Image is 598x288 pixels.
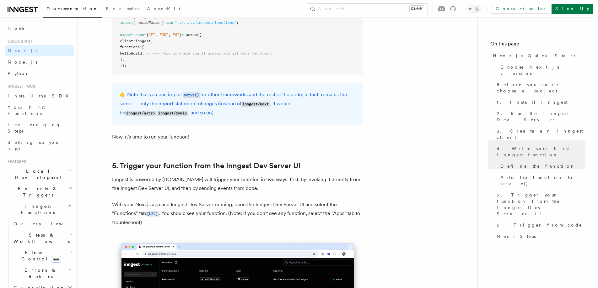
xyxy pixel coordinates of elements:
[494,189,585,219] a: 5. Trigger your function from the Inngest Dev Server UI
[8,25,25,31] span: Home
[5,168,68,181] span: Local Development
[157,14,166,19] span: from
[8,93,73,98] span: Install the SDK
[8,71,30,76] span: Python
[5,165,74,183] button: Local Development
[5,23,74,34] a: Home
[112,133,363,141] p: Now, it's time to run your function!
[5,183,74,201] button: Events & Triggers
[490,50,585,61] a: Next.js Quick Start
[135,39,151,43] span: inngest
[112,200,363,227] p: With your Next.js app and Inngest Dev Server running, open the Inngest Dev Server UI and select t...
[307,4,428,14] button: Search...Ctrl+K
[5,203,68,216] span: Inngest Functions
[120,14,133,19] span: import
[497,145,585,158] span: 4. Write your first Inngest function
[5,119,74,137] a: Leveraging Steps
[5,39,32,44] span: Quick start
[133,14,157,19] span: { inngest }
[11,264,74,282] button: Errors & Retries
[494,97,585,108] a: 1. Install Inngest
[155,33,157,37] span: ,
[5,90,74,102] a: Install the SDK
[181,33,184,37] span: =
[498,160,585,172] a: Define the function
[112,161,301,170] a: 5. Trigger your function from the Inngest Dev Server UI
[142,45,144,49] span: [
[8,140,62,151] span: Setting up your app
[497,81,585,94] span: Before you start: choose a project
[11,229,74,247] button: Steps & Workflows
[11,232,70,244] span: Steps & Workflows
[5,201,74,218] button: Inngest Functions
[146,33,148,37] span: {
[494,79,585,97] a: Before you start: choose a project
[120,63,127,68] span: });
[497,222,582,228] span: 6. Trigger from code
[159,33,168,37] span: POST
[183,92,200,97] a: serve()
[120,51,142,55] span: helloWorld
[497,192,585,217] span: 5. Trigger your function from the Inngest Dev Server UI
[157,111,188,116] code: inngest/remix
[186,33,197,37] span: serve
[51,256,61,263] span: new
[175,20,236,25] span: "../../../inngest/functions"
[497,128,585,140] span: 3. Create an Inngest client
[497,110,585,123] span: 2. Run the Inngest Dev Server
[8,105,45,116] span: Your first Functions
[120,33,133,37] span: export
[5,68,74,79] a: Python
[498,61,585,79] a: Choose Next.js version
[5,186,68,198] span: Events & Triggers
[494,125,585,143] a: 3. Create an Inngest client
[494,108,585,125] a: 2. Run the Inngest Dev Server
[120,20,133,25] span: import
[490,40,585,50] h4: On this page
[146,51,272,55] span: // <-- This is where you'll always add all your functions
[497,233,536,239] span: Next Steps
[494,219,585,231] a: 6. Trigger from code
[133,39,135,43] span: :
[102,2,143,17] a: Examples
[120,90,356,118] p: 👉 Note that you can import for other frameworks and the rest of the code, in fact, remains the sa...
[11,249,69,262] span: Flow Control
[492,4,549,14] a: Contact sales
[241,102,270,107] code: inngest/next
[120,57,122,61] span: ]
[5,159,26,164] span: Features
[236,20,239,25] span: ;
[11,218,74,229] a: Overview
[125,111,156,116] code: inngest/astro
[493,53,575,59] span: Next.js Quick Start
[11,267,68,280] span: Errors & Retries
[5,45,74,56] a: Next.js
[151,39,153,43] span: ,
[120,45,140,49] span: functions
[112,175,363,193] p: Inngest is powered by [DOMAIN_NAME] will trigger your function in two ways: first, by invoking it...
[11,247,74,264] button: Flow Controlnew
[466,5,481,13] button: Toggle dark mode
[122,57,124,61] span: ,
[148,33,155,37] span: GET
[5,102,74,119] a: Your first Functions
[164,20,173,25] span: from
[179,33,181,37] span: }
[5,84,35,89] span: Inngest tour
[147,6,180,11] span: AgentKit
[168,33,170,37] span: ,
[500,64,585,76] span: Choose Next.js version
[13,221,78,226] span: Overview
[8,60,37,65] span: Node.js
[494,143,585,160] a: 4. Write your first Inngest function
[135,33,146,37] span: const
[146,210,159,216] a: [URL]
[223,14,225,19] span: ;
[106,6,139,11] span: Examples
[183,92,200,98] code: serve()
[498,172,585,189] a: Add the function to serve()
[5,137,74,154] a: Setting up your app
[173,33,179,37] span: PUT
[500,174,585,187] span: Add the function to serve()
[43,2,102,18] a: Documentation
